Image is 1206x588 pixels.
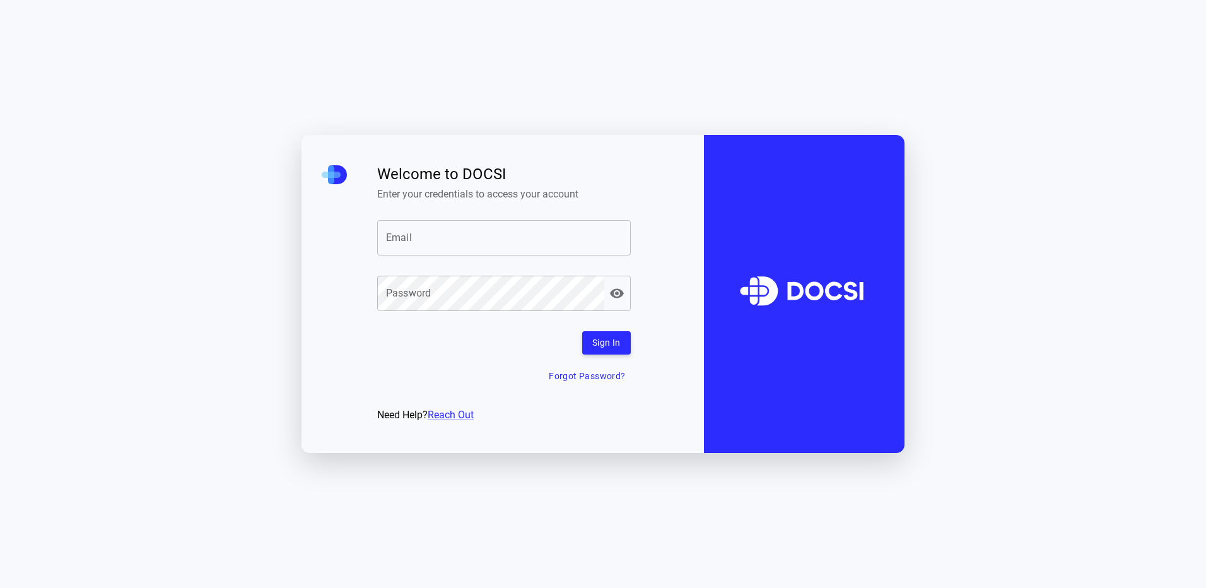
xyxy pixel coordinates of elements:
img: DOCSI Mini Logo [322,165,347,184]
span: Enter your credentials to access your account [377,188,631,200]
button: Forgot Password? [544,365,630,388]
button: Sign In [582,331,631,355]
div: Need Help? [377,408,631,423]
a: Reach Out [428,409,474,421]
img: DOCSI Logo [729,245,879,342]
span: Welcome to DOCSI [377,165,631,183]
